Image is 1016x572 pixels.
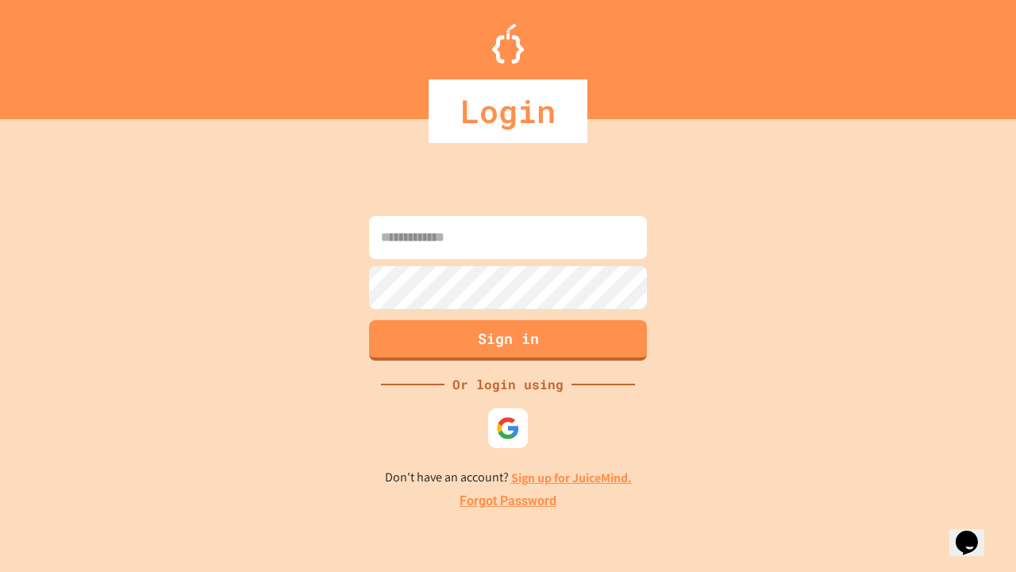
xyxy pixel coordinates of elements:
[496,416,520,440] img: google-icon.svg
[511,470,632,486] a: Sign up for JuiceMind.
[444,375,571,394] div: Or login using
[385,468,632,488] p: Don't have an account?
[429,79,587,143] div: Login
[949,508,1000,556] iframe: chat widget
[369,320,647,361] button: Sign in
[460,492,556,511] a: Forgot Password
[492,24,524,64] img: Logo.svg
[884,439,1000,507] iframe: chat widget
